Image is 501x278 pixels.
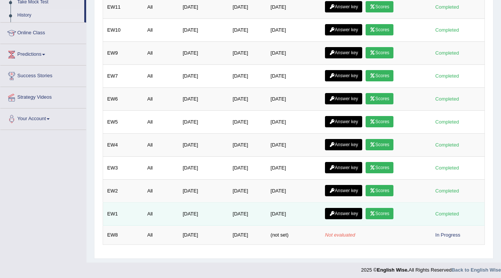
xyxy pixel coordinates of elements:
[266,111,321,134] td: [DATE]
[143,157,179,180] td: All
[366,70,393,81] a: Scores
[143,65,179,88] td: All
[103,203,143,226] td: EW1
[229,226,267,245] td: [DATE]
[229,157,267,180] td: [DATE]
[143,111,179,134] td: All
[179,111,229,134] td: [DATE]
[103,180,143,203] td: EW2
[325,162,362,173] a: Answer key
[229,42,267,65] td: [DATE]
[366,24,393,35] a: Scores
[325,116,362,127] a: Answer key
[143,203,179,226] td: All
[366,208,393,219] a: Scores
[325,208,362,219] a: Answer key
[229,180,267,203] td: [DATE]
[270,232,288,238] span: (not set)
[433,72,462,80] div: Completed
[0,66,86,84] a: Success Stories
[266,65,321,88] td: [DATE]
[179,88,229,111] td: [DATE]
[143,134,179,157] td: All
[143,180,179,203] td: All
[266,88,321,111] td: [DATE]
[325,232,355,238] em: Not evaluated
[433,118,462,126] div: Completed
[103,111,143,134] td: EW5
[433,95,462,103] div: Completed
[229,65,267,88] td: [DATE]
[433,26,462,34] div: Completed
[229,134,267,157] td: [DATE]
[143,88,179,111] td: All
[0,23,86,41] a: Online Class
[179,226,229,245] td: [DATE]
[14,9,84,22] a: History
[103,42,143,65] td: EW9
[179,19,229,42] td: [DATE]
[143,226,179,245] td: All
[266,157,321,180] td: [DATE]
[266,134,321,157] td: [DATE]
[325,24,362,35] a: Answer key
[179,203,229,226] td: [DATE]
[325,185,362,196] a: Answer key
[266,203,321,226] td: [DATE]
[103,65,143,88] td: EW7
[325,93,362,104] a: Answer key
[179,180,229,203] td: [DATE]
[103,88,143,111] td: EW6
[266,19,321,42] td: [DATE]
[433,187,462,195] div: Completed
[266,180,321,203] td: [DATE]
[433,210,462,218] div: Completed
[377,267,408,273] strong: English Wise.
[452,267,501,273] a: Back to English Wise
[0,108,86,127] a: Your Account
[103,157,143,180] td: EW3
[433,141,462,149] div: Completed
[433,3,462,11] div: Completed
[361,263,501,273] div: 2025 © All Rights Reserved
[266,42,321,65] td: [DATE]
[229,88,267,111] td: [DATE]
[325,47,362,58] a: Answer key
[103,134,143,157] td: EW4
[433,231,463,239] div: In Progress
[179,157,229,180] td: [DATE]
[366,116,393,127] a: Scores
[229,203,267,226] td: [DATE]
[325,70,362,81] a: Answer key
[366,1,393,12] a: Scores
[179,65,229,88] td: [DATE]
[0,44,86,63] a: Predictions
[366,162,393,173] a: Scores
[103,19,143,42] td: EW10
[325,1,362,12] a: Answer key
[229,111,267,134] td: [DATE]
[143,42,179,65] td: All
[103,226,143,245] td: EW8
[366,185,393,196] a: Scores
[179,134,229,157] td: [DATE]
[143,19,179,42] td: All
[179,42,229,65] td: [DATE]
[366,93,393,104] a: Scores
[366,139,393,150] a: Scores
[325,139,362,150] a: Answer key
[366,47,393,58] a: Scores
[0,87,86,106] a: Strategy Videos
[433,49,462,57] div: Completed
[229,19,267,42] td: [DATE]
[433,164,462,172] div: Completed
